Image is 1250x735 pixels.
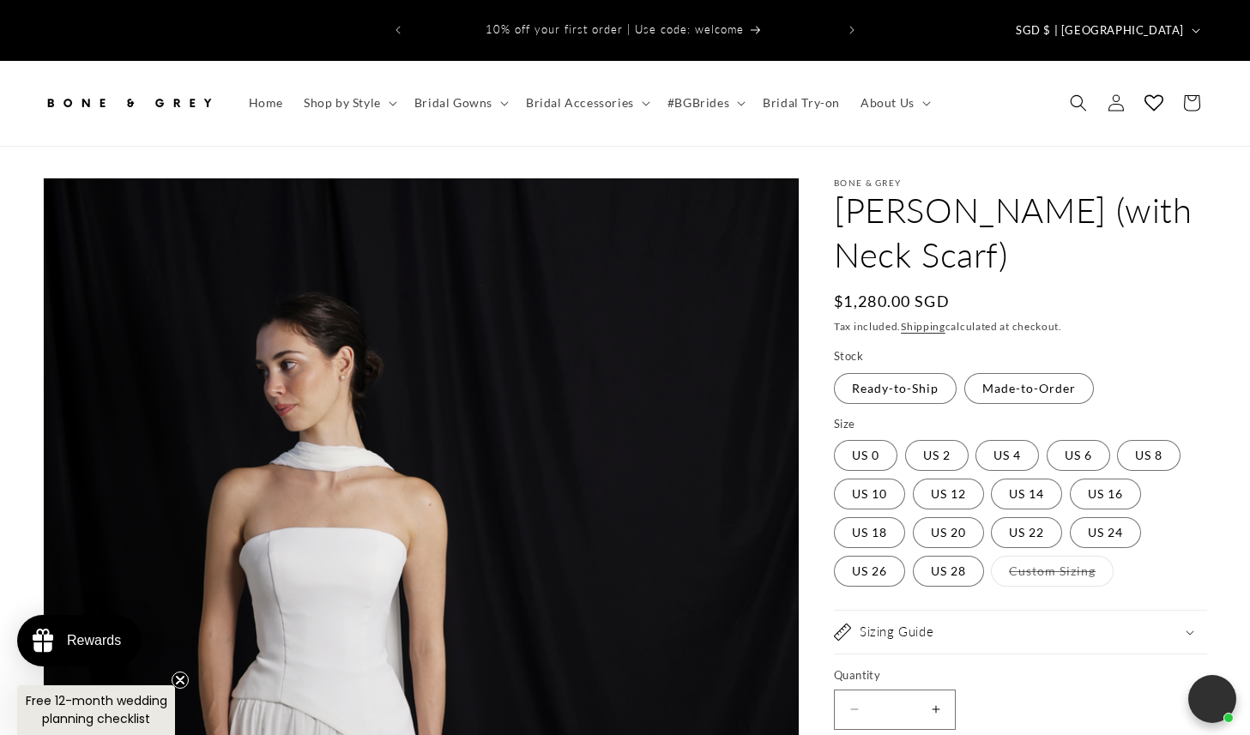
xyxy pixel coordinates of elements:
[172,672,189,689] button: Close teaser
[834,440,897,471] label: US 0
[516,85,657,121] summary: Bridal Accessories
[905,440,969,471] label: US 2
[37,78,221,129] a: Bone and Grey Bridal
[834,373,957,404] label: Ready-to-Ship
[833,14,871,46] button: Next announcement
[834,178,1207,188] p: Bone & Grey
[1070,517,1141,548] label: US 24
[860,624,933,641] h2: Sizing Guide
[1070,479,1141,509] label: US 16
[293,85,404,121] summary: Shop by Style
[43,84,214,122] img: Bone and Grey Bridal
[975,440,1039,471] label: US 4
[834,517,905,548] label: US 18
[1005,14,1207,46] button: SGD $ | [GEOGRAPHIC_DATA]
[1016,22,1184,39] span: SGD $ | [GEOGRAPHIC_DATA]
[901,320,945,333] a: Shipping
[657,85,752,121] summary: #BGBrides
[861,95,915,111] span: About Us
[834,348,865,365] legend: Stock
[834,318,1207,335] div: Tax included. calculated at checkout.
[752,85,850,121] a: Bridal Try-on
[850,85,938,121] summary: About Us
[667,95,729,111] span: #BGBrides
[67,633,121,648] div: Rewards
[763,95,840,111] span: Bridal Try-on
[834,416,857,433] legend: Size
[1060,84,1097,122] summary: Search
[991,517,1062,548] label: US 22
[913,556,984,587] label: US 28
[834,611,1207,654] summary: Sizing Guide
[1117,440,1181,471] label: US 8
[17,685,175,735] div: Free 12-month wedding planning checklistClose teaser
[414,95,492,111] span: Bridal Gowns
[404,85,516,121] summary: Bridal Gowns
[913,517,984,548] label: US 20
[486,22,744,36] span: 10% off your first order | Use code: welcome
[964,373,1094,404] label: Made-to-Order
[26,692,167,727] span: Free 12-month wedding planning checklist
[304,95,381,111] span: Shop by Style
[834,667,1207,684] label: Quantity
[249,95,283,111] span: Home
[991,479,1062,509] label: US 14
[834,188,1207,277] h1: [PERSON_NAME] (with Neck Scarf)
[526,95,634,111] span: Bridal Accessories
[913,479,984,509] label: US 12
[834,479,905,509] label: US 10
[834,290,950,313] span: $1,280.00 SGD
[991,556,1114,587] label: Custom Sizing
[1188,675,1236,723] button: Open chatbox
[379,14,417,46] button: Previous announcement
[834,556,905,587] label: US 26
[1047,440,1110,471] label: US 6
[239,85,293,121] a: Home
